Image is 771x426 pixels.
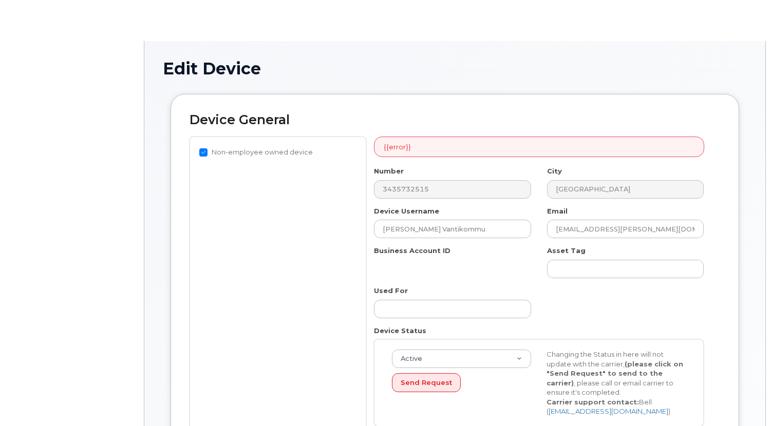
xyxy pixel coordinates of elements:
[549,407,668,415] a: [EMAIL_ADDRESS][DOMAIN_NAME]
[392,373,461,392] button: Send Request
[539,350,693,416] div: Changing the Status in here will not update with the carrier, , please call or email carrier to e...
[163,60,747,78] h1: Edit Device
[190,113,720,127] h2: Device General
[547,246,586,256] label: Asset Tag
[374,326,426,336] label: Device Status
[374,137,704,158] div: {{error}}
[199,146,313,159] label: Non-employee owned device
[547,166,562,176] label: City
[547,398,639,406] strong: Carrier support contact:
[374,166,404,176] label: Number
[547,360,683,387] strong: (please click on "Send Request" to send to the carrier)
[547,206,568,216] label: Email
[374,246,450,256] label: Business Account ID
[199,148,208,157] input: Non-employee owned device
[374,206,439,216] label: Device Username
[374,286,408,296] label: Used For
